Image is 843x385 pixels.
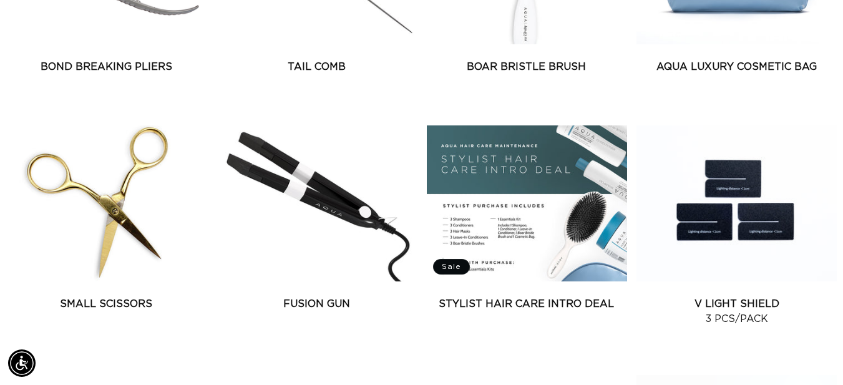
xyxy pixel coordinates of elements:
a: Tail Comb [217,59,417,74]
a: AQUA Luxury Cosmetic Bag [636,59,837,74]
a: V Light Shield 3 pcs/pack [636,296,837,326]
a: Fusion Gun [217,296,417,311]
iframe: Chat Widget [781,325,843,385]
a: Bond Breaking Pliers [6,59,207,74]
a: Small Scissors [6,296,207,311]
a: Boar Bristle Brush [427,59,627,74]
a: Stylist Hair Care Intro Deal [427,296,627,311]
div: Accessibility Menu [8,349,36,377]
